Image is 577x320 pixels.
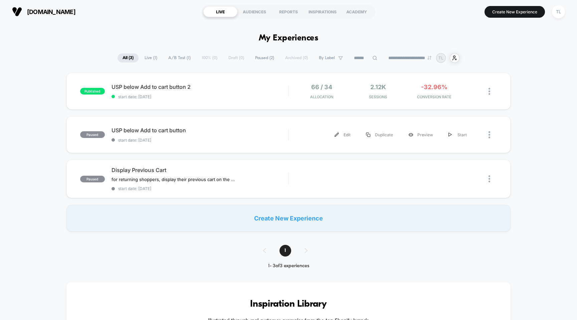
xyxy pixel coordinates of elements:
[80,176,105,182] span: paused
[552,5,565,18] div: TL
[112,177,235,182] span: for returning shoppers, display their previous cart on the home page
[112,186,288,191] span: start date: [DATE]
[112,84,288,90] span: USP below Add to cart button 2
[256,263,321,269] div: 1 - 3 of 3 experiences
[112,127,288,134] span: USP below Add to cart button
[306,6,340,17] div: INSPIRATIONS
[408,95,460,99] span: CONVERSION RATE
[118,53,139,62] span: All ( 3 )
[311,84,332,91] span: 66 / 34
[401,127,441,142] div: Preview
[489,175,490,182] img: close
[550,5,567,19] button: TL
[427,56,431,60] img: end
[327,127,358,142] div: Edit
[271,6,306,17] div: REPORTS
[441,127,474,142] div: Start
[86,299,491,310] h3: Inspiration Library
[438,55,443,60] p: TL
[80,131,105,138] span: paused
[485,6,545,18] button: Create New Experience
[12,7,22,17] img: Visually logo
[358,127,401,142] div: Duplicate
[163,53,196,62] span: A/B Test ( 1 )
[335,133,339,137] img: menu
[489,131,490,138] img: close
[27,8,75,15] span: [DOMAIN_NAME]
[352,95,404,99] span: Sessions
[112,167,288,173] span: Display Previous Cart
[140,53,162,62] span: Live ( 1 )
[370,84,386,91] span: 2.12k
[319,55,335,60] span: By Label
[112,94,288,99] span: start date: [DATE]
[80,88,105,95] span: published
[448,133,452,137] img: menu
[340,6,374,17] div: ACADEMY
[237,6,271,17] div: AUDIENCES
[421,84,447,91] span: -32.96%
[10,6,77,17] button: [DOMAIN_NAME]
[279,245,291,257] span: 1
[259,33,319,43] h1: My Experiences
[366,133,370,137] img: menu
[112,138,288,143] span: start date: [DATE]
[203,6,237,17] div: LIVE
[489,88,490,95] img: close
[250,53,279,62] span: Paused ( 2 )
[66,205,511,231] div: Create New Experience
[310,95,333,99] span: Allocation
